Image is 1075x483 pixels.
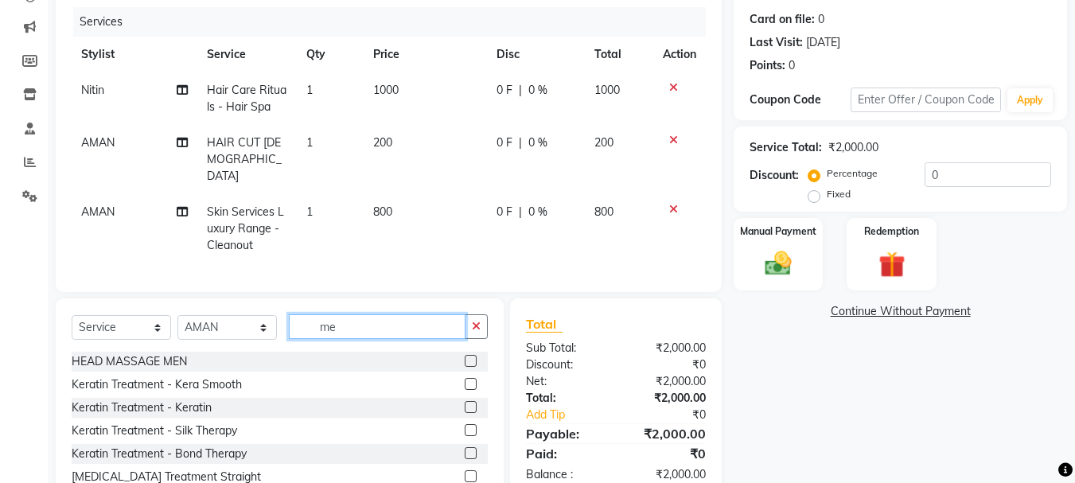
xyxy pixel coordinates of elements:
[487,37,585,72] th: Disc
[197,37,298,72] th: Service
[207,83,286,114] span: Hair Care Rituals - Hair Spa
[750,11,815,28] div: Card on file:
[750,139,822,156] div: Service Total:
[297,37,364,72] th: Qty
[72,399,212,416] div: Keratin Treatment - Keratin
[373,135,392,150] span: 200
[497,204,512,220] span: 0 F
[306,135,313,150] span: 1
[514,390,616,407] div: Total:
[653,37,706,72] th: Action
[514,466,616,483] div: Balance :
[750,167,799,184] div: Discount:
[526,316,563,333] span: Total
[373,204,392,219] span: 800
[871,248,913,281] img: _gift.svg
[616,356,718,373] div: ₹0
[73,7,718,37] div: Services
[806,34,840,51] div: [DATE]
[757,248,800,279] img: _cash.svg
[72,37,197,72] th: Stylist
[81,83,104,97] span: Nitin
[616,373,718,390] div: ₹2,000.00
[864,224,919,239] label: Redemption
[616,444,718,463] div: ₹0
[594,83,620,97] span: 1000
[827,187,851,201] label: Fixed
[514,424,616,443] div: Payable:
[81,135,115,150] span: AMAN
[514,373,616,390] div: Net:
[497,134,512,151] span: 0 F
[497,82,512,99] span: 0 F
[827,166,878,181] label: Percentage
[306,204,313,219] span: 1
[750,34,803,51] div: Last Visit:
[616,424,718,443] div: ₹2,000.00
[818,11,824,28] div: 0
[750,92,850,108] div: Coupon Code
[616,390,718,407] div: ₹2,000.00
[528,134,547,151] span: 0 %
[851,88,1001,112] input: Enter Offer / Coupon Code
[514,444,616,463] div: Paid:
[519,82,522,99] span: |
[514,407,633,423] a: Add Tip
[737,303,1064,320] a: Continue Without Payment
[616,340,718,356] div: ₹2,000.00
[373,83,399,97] span: 1000
[72,353,187,370] div: HEAD MASSAGE MEN
[72,423,237,439] div: Keratin Treatment - Silk Therapy
[594,204,613,219] span: 800
[207,135,282,183] span: HAIR CUT [DEMOGRAPHIC_DATA]
[519,134,522,151] span: |
[585,37,654,72] th: Total
[789,57,795,74] div: 0
[81,204,115,219] span: AMAN
[1007,88,1053,112] button: Apply
[364,37,487,72] th: Price
[750,57,785,74] div: Points:
[514,356,616,373] div: Discount:
[289,314,465,339] input: Search or Scan
[207,204,284,252] span: Skin Services Luxury Range - Cleanout
[633,407,719,423] div: ₹0
[528,82,547,99] span: 0 %
[306,83,313,97] span: 1
[740,224,816,239] label: Manual Payment
[514,340,616,356] div: Sub Total:
[828,139,878,156] div: ₹2,000.00
[528,204,547,220] span: 0 %
[519,204,522,220] span: |
[72,376,242,393] div: Keratin Treatment - Kera Smooth
[72,446,247,462] div: Keratin Treatment - Bond Therapy
[616,466,718,483] div: ₹2,000.00
[594,135,613,150] span: 200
